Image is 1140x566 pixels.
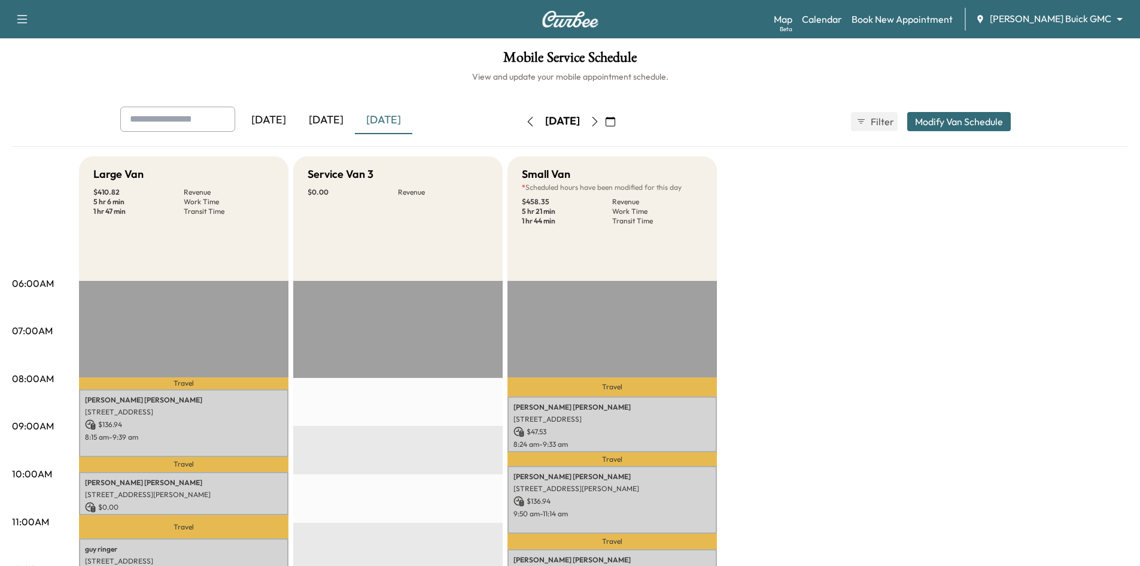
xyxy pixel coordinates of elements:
h5: Large Van [93,166,144,183]
p: 06:00AM [12,276,54,290]
p: [PERSON_NAME] [PERSON_NAME] [513,472,711,482]
p: Work Time [612,207,703,216]
p: Scheduled hours have been modified for this day [522,183,703,192]
div: [DATE] [545,114,580,129]
p: Work Time [184,197,274,207]
p: [PERSON_NAME] [PERSON_NAME] [513,555,711,565]
p: Travel [79,457,288,471]
h5: Service Van 3 [308,166,373,183]
p: 8:15 am - 9:39 am [85,432,282,442]
p: Travel [507,452,717,466]
div: [DATE] [297,107,355,134]
p: 5 hr 21 min [522,207,612,216]
p: Travel [507,534,717,549]
p: [PERSON_NAME] [PERSON_NAME] [85,478,282,488]
p: Revenue [398,187,488,197]
p: [PERSON_NAME] [PERSON_NAME] [513,402,711,412]
span: [PERSON_NAME] Buick GMC [990,12,1111,26]
p: Travel [507,377,717,396]
p: 09:00AM [12,419,54,433]
p: [STREET_ADDRESS] [85,556,282,566]
button: Modify Van Schedule [907,112,1011,131]
img: Curbee Logo [542,11,599,28]
p: 1 hr 47 min [93,207,184,216]
p: guy ringer [85,544,282,554]
h1: Mobile Service Schedule [12,50,1128,71]
p: 1 hr 44 min [522,216,612,226]
button: Filter [851,112,898,131]
span: Filter [871,114,892,129]
p: Transit Time [184,207,274,216]
p: $ 0.00 [308,187,398,197]
a: Book New Appointment [852,12,953,26]
p: 11:00AM [12,514,49,529]
p: 8:24 am - 9:33 am [513,440,711,449]
p: $ 47.53 [513,426,711,437]
p: [STREET_ADDRESS][PERSON_NAME] [513,484,711,494]
a: Calendar [802,12,842,26]
p: Travel [79,515,288,538]
h5: Small Van [522,166,570,183]
h6: View and update your mobile appointment schedule. [12,71,1128,83]
div: [DATE] [240,107,297,134]
p: [STREET_ADDRESS][PERSON_NAME] [85,490,282,500]
p: 08:00AM [12,371,54,386]
p: $ 0.00 [85,502,282,513]
div: [DATE] [355,107,412,134]
p: [PERSON_NAME] [PERSON_NAME] [85,395,282,405]
p: 5 hr 6 min [93,197,184,207]
p: Transit Time [612,216,703,226]
p: Revenue [184,187,274,197]
a: MapBeta [774,12,792,26]
p: [STREET_ADDRESS] [513,414,711,424]
p: $ 136.94 [513,496,711,507]
p: Travel [79,377,288,389]
p: 9:50 am - 11:14 am [513,509,711,519]
p: 07:00AM [12,323,53,338]
div: Beta [780,25,792,34]
p: [STREET_ADDRESS] [85,407,282,417]
p: $ 458.35 [522,197,612,207]
p: $ 410.82 [93,187,184,197]
p: Revenue [612,197,703,207]
p: 10:00AM [12,467,52,481]
p: $ 136.94 [85,419,282,430]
